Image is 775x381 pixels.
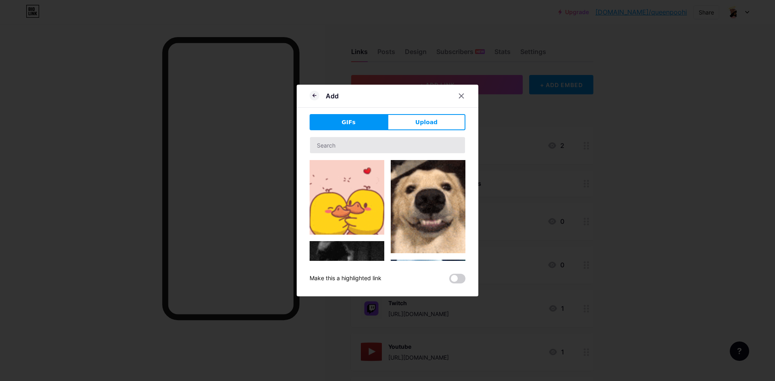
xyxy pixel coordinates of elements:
[391,160,465,253] img: Gihpy
[310,137,465,153] input: Search
[310,241,384,298] img: Gihpy
[391,260,465,344] img: Gihpy
[415,118,438,127] span: Upload
[326,91,339,101] div: Add
[310,274,381,283] div: Make this a highlighted link
[310,114,387,130] button: GIFs
[310,160,384,235] img: Gihpy
[387,114,465,130] button: Upload
[341,118,356,127] span: GIFs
